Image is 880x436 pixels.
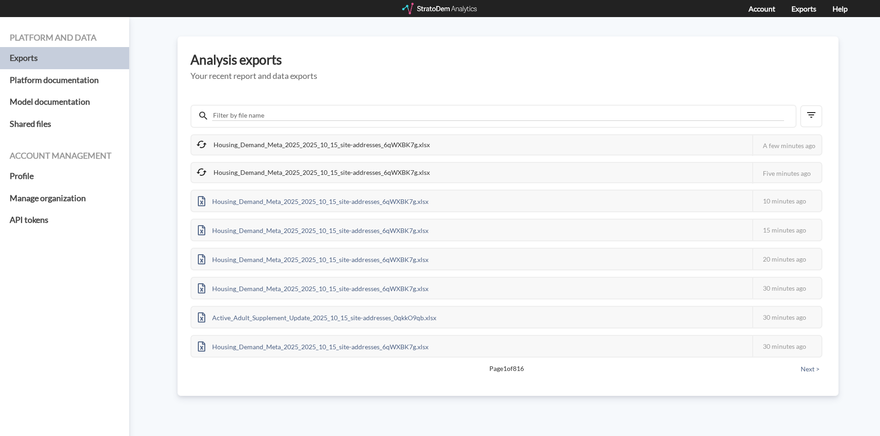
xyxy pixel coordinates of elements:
div: Housing_Demand_Meta_2025_2025_10_15_site-addresses_6qWXBK7g.xlsx [191,336,435,357]
div: Active_Adult_Supplement_Update_2025_10_15_site-addresses_0qkkO9qb.xlsx [191,307,443,328]
a: Housing_Demand_Meta_2025_2025_10_15_site-addresses_6qWXBK7g.xlsx [191,254,435,262]
h4: Account management [10,151,119,161]
a: Housing_Demand_Meta_2025_2025_10_15_site-addresses_6qWXBK7g.xlsx [191,283,435,291]
a: Housing_Demand_Meta_2025_2025_10_15_site-addresses_6qWXBK7g.xlsx [191,225,435,233]
a: Manage organization [10,187,119,209]
h4: Platform and data [10,33,119,42]
a: Housing_Demand_Meta_2025_2025_10_15_site-addresses_6qWXBK7g.xlsx [191,196,435,204]
a: Active_Adult_Supplement_Update_2025_10_15_site-addresses_0qkkO9qb.xlsx [191,312,443,320]
div: 20 minutes ago [752,249,821,269]
div: Five minutes ago [752,163,821,184]
a: Exports [10,47,119,69]
a: Help [832,4,848,13]
a: Housing_Demand_Meta_2025_2025_10_15_site-addresses_6qWXBK7g.xlsx [191,341,435,349]
h5: Your recent report and data exports [190,72,826,81]
a: Exports [791,4,816,13]
div: 30 minutes ago [752,336,821,357]
div: 30 minutes ago [752,278,821,299]
a: Account [749,4,775,13]
div: Housing_Demand_Meta_2025_2025_10_15_site-addresses_6qWXBK7g.xlsx [191,278,435,299]
a: Shared files [10,113,119,135]
div: A few minutes ago [752,135,821,156]
button: Next > [798,364,822,374]
div: 15 minutes ago [752,220,821,240]
a: Profile [10,165,119,187]
h3: Analysis exports [190,53,826,67]
div: 30 minutes ago [752,307,821,328]
div: Housing_Demand_Meta_2025_2025_10_15_site-addresses_6qWXBK7g.xlsx [191,163,436,182]
a: API tokens [10,209,119,231]
input: Filter by file name [212,110,784,121]
div: Housing_Demand_Meta_2025_2025_10_15_site-addresses_6qWXBK7g.xlsx [191,249,435,269]
span: Page 1 of 816 [223,364,790,373]
a: Model documentation [10,91,119,113]
div: Housing_Demand_Meta_2025_2025_10_15_site-addresses_6qWXBK7g.xlsx [191,135,436,155]
div: Housing_Demand_Meta_2025_2025_10_15_site-addresses_6qWXBK7g.xlsx [191,191,435,211]
div: 10 minutes ago [752,191,821,211]
div: Housing_Demand_Meta_2025_2025_10_15_site-addresses_6qWXBK7g.xlsx [191,220,435,240]
a: Platform documentation [10,69,119,91]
